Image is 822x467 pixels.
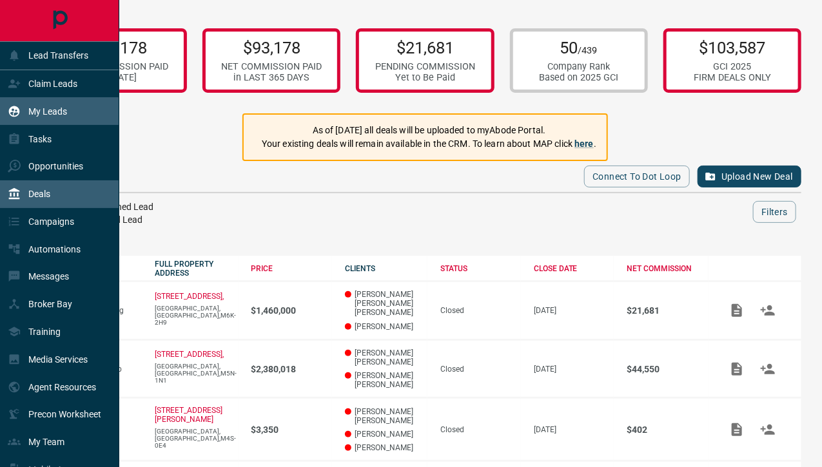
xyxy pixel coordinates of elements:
div: CLOSE DATE [534,264,614,273]
p: [GEOGRAPHIC_DATA],[GEOGRAPHIC_DATA],M6K-2H9 [155,305,239,326]
p: [PERSON_NAME] [PERSON_NAME] [345,407,427,425]
a: [STREET_ADDRESS][PERSON_NAME] [155,406,222,424]
p: [PERSON_NAME] [PERSON_NAME] [345,371,427,389]
div: Closed [440,306,521,315]
span: Match Clients [752,305,783,314]
div: Yet to Be Paid [375,72,475,83]
div: GCI 2025 [694,61,771,72]
p: Your existing deals will remain available in the CRM. To learn about MAP click . [262,137,596,151]
p: [PERSON_NAME] [345,322,427,331]
div: PENDING COMMISSION [375,61,475,72]
p: $3,350 [251,424,332,435]
a: [STREET_ADDRESS], [155,292,224,301]
p: $103,587 [694,38,771,57]
p: $402 [627,424,709,435]
p: [GEOGRAPHIC_DATA],[GEOGRAPHIC_DATA],M4S-0E4 [155,428,239,449]
div: STATUS [440,264,521,273]
div: PRICE [251,264,332,273]
a: [STREET_ADDRESS], [155,350,224,359]
p: [PERSON_NAME] [PERSON_NAME] [345,348,427,367]
div: in LAST 365 DAYS [221,72,322,83]
span: Add / View Documents [721,364,752,373]
p: $44,550 [627,364,709,374]
p: As of [DATE] all deals will be uploaded to myAbode Portal. [262,124,596,137]
div: NET COMMISSION PAID [221,61,322,72]
button: Upload New Deal [698,166,801,187]
p: [DATE] [534,425,614,434]
div: Based on 2025 GCI [539,72,618,83]
span: Match Clients [752,424,783,434]
p: [DATE] [534,365,614,374]
div: CLIENTS [345,264,427,273]
p: $1,460,000 [251,305,332,316]
p: [PERSON_NAME] [PERSON_NAME] [PERSON_NAME] [345,290,427,317]
div: NET COMMISSION [627,264,709,273]
p: [PERSON_NAME] [345,443,427,452]
p: [GEOGRAPHIC_DATA],[GEOGRAPHIC_DATA],M5N-1N1 [155,363,239,384]
a: here [574,138,594,149]
span: Add / View Documents [721,424,752,434]
p: [DATE] [534,306,614,315]
p: [PERSON_NAME] [345,430,427,439]
p: 50 [539,38,618,57]
div: Closed [440,365,521,374]
div: FIRM DEALS ONLY [694,72,771,83]
p: $93,178 [221,38,322,57]
span: Match Clients [752,364,783,373]
button: Filters [753,201,796,223]
p: $21,681 [627,305,709,316]
p: $2,380,018 [251,364,332,374]
span: /439 [578,45,598,56]
div: Company Rank [539,61,618,72]
span: Add / View Documents [721,305,752,314]
div: FULL PROPERTY ADDRESS [155,260,239,278]
div: Closed [440,425,521,434]
p: $21,681 [375,38,475,57]
button: Connect to Dot Loop [584,166,690,187]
